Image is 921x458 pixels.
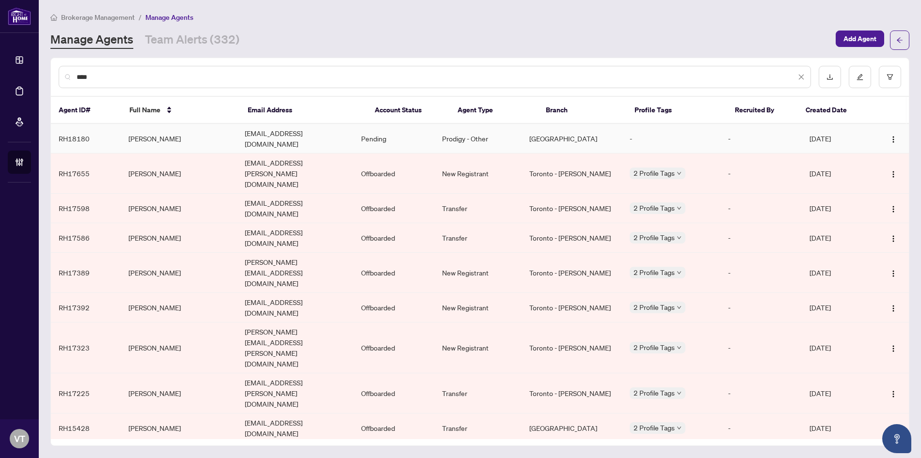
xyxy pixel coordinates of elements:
td: RH15428 [51,413,121,443]
td: - [720,373,802,413]
td: Transfer [434,194,522,223]
button: Add Agent [836,31,884,47]
span: download [826,74,833,80]
td: [PERSON_NAME][EMAIL_ADDRESS][DOMAIN_NAME] [237,253,353,293]
button: Open asap [882,424,911,453]
td: RH17323 [51,322,121,373]
td: [EMAIL_ADDRESS][DOMAIN_NAME] [237,223,353,253]
button: edit [849,66,871,88]
td: [EMAIL_ADDRESS][DOMAIN_NAME] [237,413,353,443]
th: Full Name [122,97,239,124]
span: Add Agent [843,31,876,46]
img: Logo [889,425,897,433]
td: [PERSON_NAME] [121,153,237,194]
td: Toronto - [PERSON_NAME] [522,223,621,253]
button: filter [879,66,901,88]
img: Logo [889,170,897,178]
span: VT [14,432,25,445]
a: Team Alerts (332) [145,31,239,49]
td: Transfer [434,373,522,413]
td: - [622,124,721,153]
button: Logo [886,230,901,245]
td: Pending [353,124,435,153]
td: [PERSON_NAME] [121,293,237,322]
td: RH18180 [51,124,121,153]
button: Logo [886,200,901,216]
td: Transfer [434,413,522,443]
button: Logo [886,265,901,280]
td: [PERSON_NAME] [121,373,237,413]
img: Logo [889,235,897,243]
img: Logo [889,270,897,277]
img: Logo [889,205,897,213]
span: down [677,391,682,396]
td: Offboarded [353,413,435,443]
button: Logo [886,340,901,355]
td: Toronto - [PERSON_NAME] [522,293,621,322]
td: Toronto - [PERSON_NAME] [522,153,621,194]
td: [DATE] [802,153,872,194]
span: 2 Profile Tags [634,302,675,313]
td: Offboarded [353,153,435,194]
span: down [677,426,682,430]
th: Email Address [240,97,367,124]
span: down [677,171,682,176]
td: Toronto - [PERSON_NAME] [522,253,621,293]
td: - [720,153,802,194]
td: [PERSON_NAME] [121,253,237,293]
td: New Registrant [434,153,522,194]
button: Logo [886,300,901,315]
td: RH17392 [51,293,121,322]
img: logo [8,7,31,25]
th: Profile Tags [627,97,727,124]
td: [EMAIL_ADDRESS][PERSON_NAME][DOMAIN_NAME] [237,153,353,194]
td: [DATE] [802,253,872,293]
span: filter [887,74,893,80]
td: - [720,223,802,253]
span: 2 Profile Tags [634,387,675,398]
span: 2 Profile Tags [634,232,675,243]
td: RH17598 [51,194,121,223]
td: - [720,253,802,293]
td: RH17586 [51,223,121,253]
button: Logo [886,420,901,436]
td: [PERSON_NAME] [121,413,237,443]
span: down [677,206,682,211]
td: New Registrant [434,253,522,293]
td: [DATE] [802,373,872,413]
td: RH17225 [51,373,121,413]
td: [GEOGRAPHIC_DATA] [522,413,621,443]
span: home [50,14,57,21]
span: Brokerage Management [61,13,135,22]
td: Offboarded [353,223,435,253]
span: 2 Profile Tags [634,168,675,179]
img: Logo [889,305,897,312]
td: Offboarded [353,373,435,413]
td: [PERSON_NAME][EMAIL_ADDRESS][PERSON_NAME][DOMAIN_NAME] [237,322,353,373]
span: down [677,305,682,310]
li: / [139,12,142,23]
button: Logo [886,166,901,181]
img: Logo [889,390,897,398]
td: - [720,322,802,373]
span: Full Name [129,105,160,115]
td: - [720,194,802,223]
td: Transfer [434,223,522,253]
td: RH17655 [51,153,121,194]
td: - [720,293,802,322]
td: Toronto - [PERSON_NAME] [522,373,621,413]
span: close [798,74,805,80]
span: down [677,235,682,240]
td: [EMAIL_ADDRESS][PERSON_NAME][DOMAIN_NAME] [237,373,353,413]
td: [PERSON_NAME] [121,194,237,223]
td: [DATE] [802,194,872,223]
td: [PERSON_NAME] [121,124,237,153]
img: Logo [889,345,897,352]
span: 2 Profile Tags [634,422,675,433]
td: Prodigy - Other [434,124,522,153]
span: 2 Profile Tags [634,267,675,278]
td: - [720,413,802,443]
th: Account Status [367,97,449,124]
img: Logo [889,136,897,143]
button: download [819,66,841,88]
